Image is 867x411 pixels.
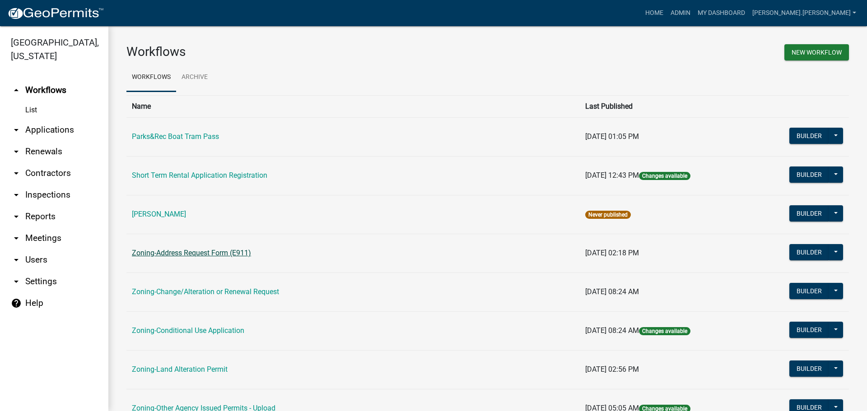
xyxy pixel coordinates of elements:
a: [PERSON_NAME].[PERSON_NAME] [749,5,860,22]
button: Builder [789,205,829,222]
i: arrow_drop_down [11,233,22,244]
a: Admin [667,5,694,22]
i: arrow_drop_down [11,146,22,157]
a: [PERSON_NAME] [132,210,186,218]
a: Zoning-Change/Alteration or Renewal Request [132,287,279,296]
a: Parks&Rec Boat Tram Pass [132,132,219,141]
h3: Workflows [126,44,481,60]
a: Zoning-Address Request Form (E911) [132,249,251,257]
span: [DATE] 08:24 AM [585,326,639,335]
button: Builder [789,360,829,377]
span: Changes available [639,327,690,335]
i: help [11,298,22,309]
a: Short Term Rental Application Registration [132,171,267,180]
button: Builder [789,283,829,299]
span: Never published [585,211,631,219]
span: [DATE] 02:56 PM [585,365,639,374]
button: Builder [789,244,829,260]
button: Builder [789,166,829,183]
th: Name [126,95,580,117]
a: Home [642,5,667,22]
span: [DATE] 08:24 AM [585,287,639,296]
span: [DATE] 12:43 PM [585,171,639,180]
i: arrow_drop_down [11,276,22,287]
i: arrow_drop_down [11,168,22,179]
a: Zoning-Land Alteration Permit [132,365,228,374]
th: Last Published [580,95,752,117]
a: My Dashboard [694,5,749,22]
a: Archive [176,63,213,92]
span: Changes available [639,172,690,180]
i: arrow_drop_down [11,125,22,135]
a: Workflows [126,63,176,92]
span: [DATE] 02:18 PM [585,249,639,257]
i: arrow_drop_up [11,85,22,96]
button: Builder [789,322,829,338]
i: arrow_drop_down [11,211,22,222]
i: arrow_drop_down [11,254,22,265]
span: [DATE] 01:05 PM [585,132,639,141]
button: New Workflow [784,44,849,60]
i: arrow_drop_down [11,189,22,200]
a: Zoning-Conditional Use Application [132,326,244,335]
button: Builder [789,128,829,144]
